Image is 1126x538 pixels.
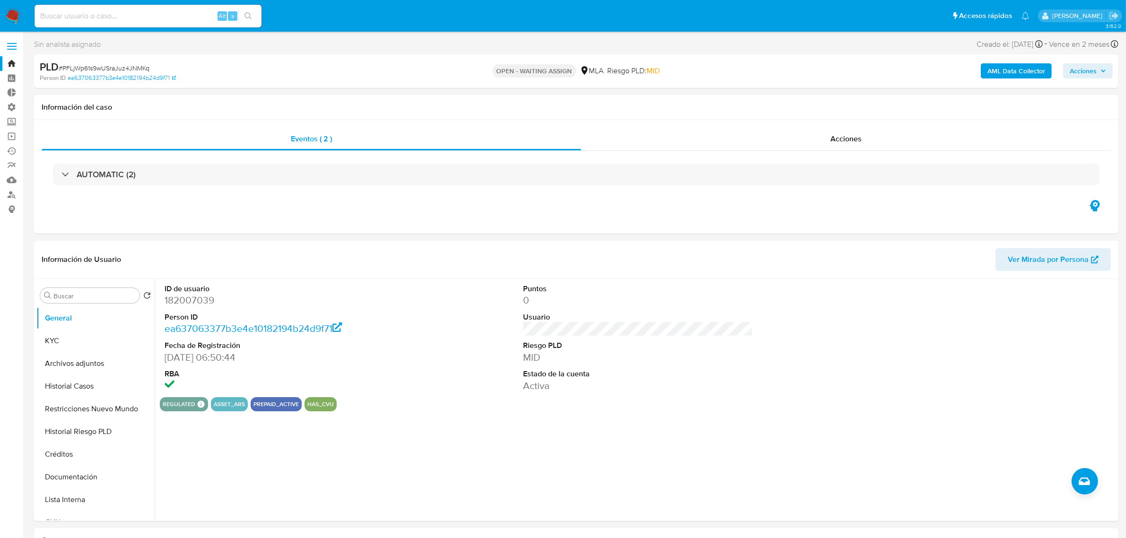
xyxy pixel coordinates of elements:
dt: RBA [165,369,394,379]
input: Buscar [53,292,136,300]
button: Documentación [36,466,155,488]
h1: Información del caso [42,103,1111,112]
button: AML Data Collector [981,63,1052,78]
button: General [36,307,155,330]
button: Acciones [1063,63,1113,78]
a: ea637063377b3e4e10182194b24d9f71 [68,74,176,82]
span: Eventos ( 2 ) [291,133,332,144]
button: has_cvu [307,402,334,406]
p: ludmila.lanatti@mercadolibre.com [1052,11,1106,20]
button: prepaid_active [253,402,299,406]
dt: Person ID [165,312,394,322]
b: PLD [40,59,59,74]
span: Alt [218,11,226,20]
div: AUTOMATIC (2) [53,164,1100,185]
span: Ver Mirada por Persona [1008,248,1089,271]
button: Historial Casos [36,375,155,398]
dt: Estado de la cuenta [523,369,753,379]
span: Sin analista asignado [34,39,101,50]
dt: Puntos [523,284,753,294]
span: MID [647,65,660,76]
a: Notificaciones [1021,12,1030,20]
button: Restricciones Nuevo Mundo [36,398,155,420]
button: Ver Mirada por Persona [995,248,1111,271]
a: ea637063377b3e4e10182194b24d9f71 [165,321,342,335]
dd: Activa [523,379,753,392]
button: KYC [36,330,155,352]
div: Creado el: [DATE] [977,38,1043,51]
button: Volver al orden por defecto [143,292,151,302]
button: CVU [36,511,155,534]
dd: [DATE] 06:50:44 [165,351,394,364]
button: Buscar [44,292,52,299]
div: MLA [580,66,604,76]
dt: ID de usuario [165,284,394,294]
dt: Riesgo PLD [523,340,753,351]
button: Lista Interna [36,488,155,511]
span: Acciones [830,133,862,144]
dt: Usuario [523,312,753,322]
dd: 182007039 [165,294,394,307]
button: asset_ars [214,402,245,406]
input: Buscar usuario o caso... [35,10,262,22]
span: Riesgo PLD: [608,66,660,76]
button: Archivos adjuntos [36,352,155,375]
a: Salir [1109,11,1119,21]
dd: MID [523,351,753,364]
h1: Información de Usuario [42,255,121,264]
span: - [1045,38,1047,51]
span: Acciones [1070,63,1097,78]
button: Créditos [36,443,155,466]
p: OPEN - WAITING ASSIGN [493,64,576,78]
b: Person ID [40,74,66,82]
span: Vence en 2 meses [1049,39,1109,50]
b: AML Data Collector [987,63,1045,78]
h3: AUTOMATIC (2) [77,169,136,180]
button: search-icon [238,9,258,23]
span: # PFLjWp61s9wUSraJuz4JNMKq [59,63,149,73]
span: s [231,11,234,20]
button: Historial Riesgo PLD [36,420,155,443]
dd: 0 [523,294,753,307]
span: Accesos rápidos [959,11,1012,21]
button: regulated [163,402,195,406]
dt: Fecha de Registración [165,340,394,351]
